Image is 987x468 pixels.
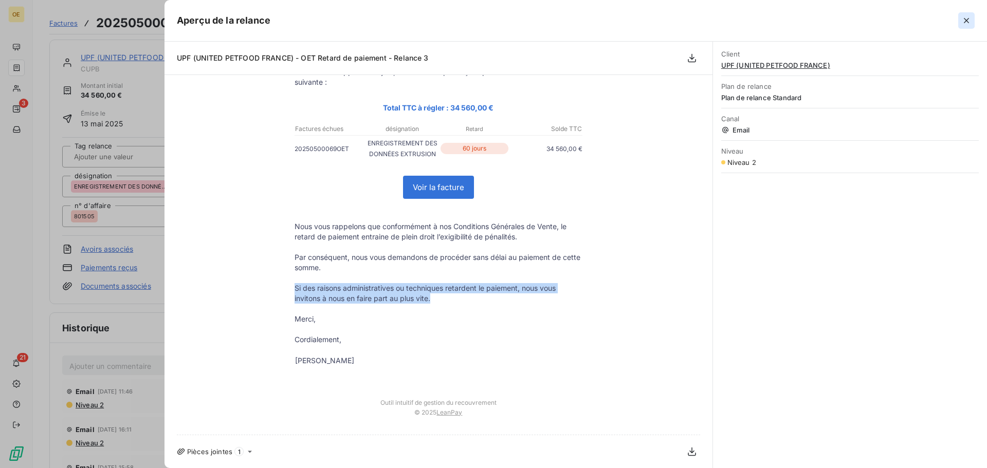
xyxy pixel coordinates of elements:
[177,13,270,28] h5: Aperçu de la relance
[721,93,979,102] span: Plan de relance Standard
[436,408,462,416] a: LeanPay
[439,124,510,134] p: Retard
[952,433,977,458] iframe: Intercom live chat
[441,143,508,154] p: 60 jours
[727,158,756,166] span: Niveau 2
[295,252,582,273] p: Par conséquent, nous vous demandons de procéder sans délai au paiement de cette somme.
[295,283,582,304] p: Si des raisons administratives ou techniques retardent le paiement, nous vous invitons à nous en ...
[721,115,979,123] span: Canal
[721,147,979,155] span: Niveau
[295,143,367,154] p: 20250500069OET
[177,53,429,62] span: UPF (UNITED PETFOOD FRANCE) - OET Retard de paiement - Relance 3
[404,176,473,198] a: Voir la facture
[284,406,593,426] td: © 2025
[295,334,582,345] p: Cordialement,
[295,102,582,114] p: Total TTC à régler : 34 560,00 €
[295,314,582,324] p: Merci,
[721,82,979,90] span: Plan de relance
[510,143,582,154] p: 34 560,00 €
[234,447,244,456] span: 1
[295,124,366,134] p: Factures échues
[187,447,232,456] span: Pièces jointes
[721,126,979,134] span: Email
[367,138,438,159] p: ENREGISTREMENT DES DONNÉES EXTRUSION
[721,61,979,69] span: UPF (UNITED PETFOOD FRANCE)
[295,221,582,242] p: Nous vous rappelons que conformément à nos Conditions Générales de Vente, le retard de paiement e...
[721,50,979,58] span: Client
[295,355,354,366] div: [PERSON_NAME]
[511,124,582,134] p: Solde TTC
[295,67,582,87] p: Suite à notre appel de ce jour, nous n’avons pas reçu le paiement de la facture suivante :
[284,388,593,406] td: Outil intuitif de gestion du recouvrement
[367,124,438,134] p: désignation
